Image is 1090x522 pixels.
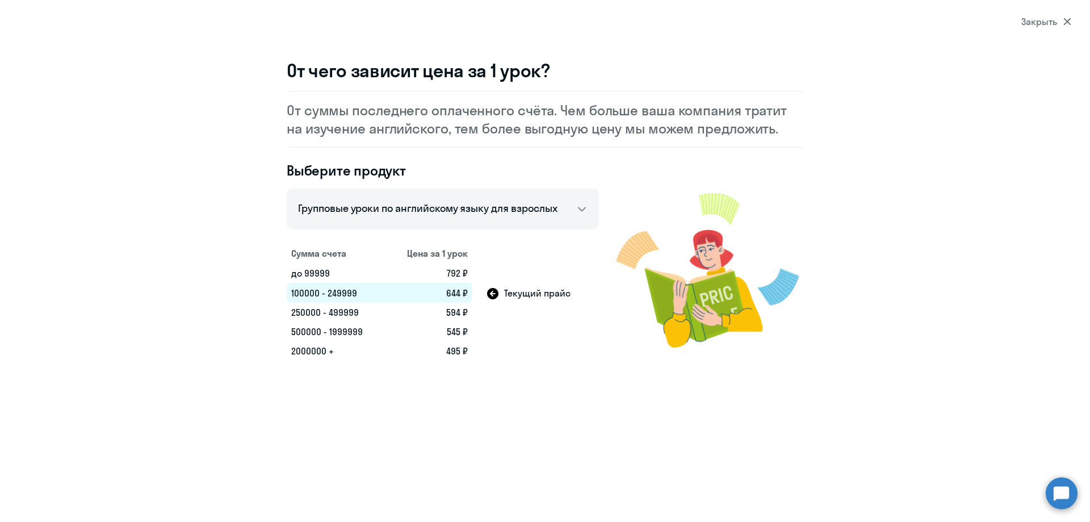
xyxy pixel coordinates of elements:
td: до 99999 [287,264,386,283]
td: 644 ₽ [386,283,472,303]
td: 250000 - 499999 [287,303,386,322]
td: 594 ₽ [386,303,472,322]
th: Цена за 1 урок [386,243,472,264]
p: От суммы последнего оплаченного счёта. Чем больше ваша компания тратит на изучение английского, т... [287,101,803,137]
td: 100000 - 249999 [287,283,386,303]
td: 2000000 + [287,341,386,361]
th: Сумма счета [287,243,386,264]
td: 495 ₽ [386,341,472,361]
h4: Выберите продукт [287,161,599,179]
div: Закрыть [1021,15,1071,28]
td: Текущий прайс [472,283,599,303]
td: 792 ₽ [386,264,472,283]
h3: От чего зависит цена за 1 урок? [287,59,803,82]
img: modal-image.png [616,179,803,361]
td: 500000 - 1999999 [287,322,386,341]
td: 545 ₽ [386,322,472,341]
